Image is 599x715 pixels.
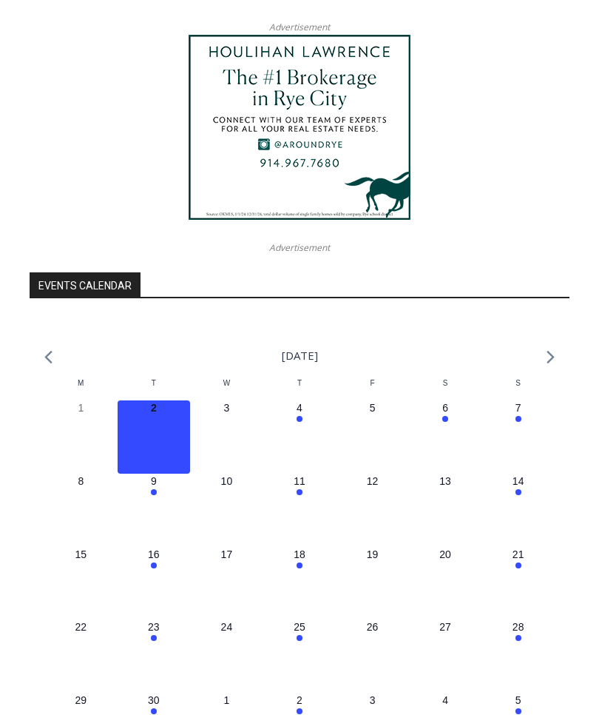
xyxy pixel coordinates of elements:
em: Has events [515,635,521,641]
time: 14 [512,475,524,487]
time: 29 [75,694,87,706]
time: 2 [297,694,302,706]
div: "the precise, almost orchestrated movements of cutting and assembling sushi and [PERSON_NAME] mak... [152,93,217,177]
button: 28 Has events [481,620,555,693]
button: 17 [190,547,263,620]
div: Tuesday [118,377,191,400]
button: 4 Has events [263,400,336,474]
button: 11 Has events [263,474,336,547]
time: 30 [148,694,160,706]
button: 14 Has events [481,474,555,547]
img: Houlihan Lawrence The #1 Brokerage in Rye City [189,35,410,220]
time: 7 [515,402,521,414]
time: 20 [439,548,451,560]
button: 16 Has events [118,547,191,620]
em: Has events [297,708,302,714]
em: Has events [442,416,448,422]
time: 5 [370,402,376,414]
span: Advertisement [254,20,345,34]
time: 23 [148,621,160,633]
span: W [223,379,230,387]
span: S [443,379,448,387]
time: 1 [78,402,84,414]
button: 21 Has events [481,547,555,620]
button: 15 [44,547,118,620]
em: Has events [515,416,521,422]
button: 9 Has events [118,474,191,547]
em: Has events [515,708,521,714]
div: Friday [336,377,409,400]
time: 8 [78,475,84,487]
time: 10 [221,475,233,487]
time: 6 [442,402,448,414]
time: 9 [151,475,157,487]
time: 3 [370,694,376,706]
span: Advertisement [254,241,345,255]
button: 24 [190,620,263,693]
div: Sunday [481,377,555,400]
button: 1 [44,400,118,474]
span: Open Tues. - Sun. [PHONE_NUMBER] [4,152,145,209]
time: 5 [515,694,521,706]
em: Has events [151,708,157,714]
span: T [152,379,156,387]
time: 2 [151,402,157,414]
time: 4 [442,694,448,706]
span: F [370,379,374,387]
li: [DATE] [282,346,318,366]
time: 3 [224,402,230,414]
em: Has events [151,635,157,641]
button: 7 Has events [481,400,555,474]
em: Has events [297,416,302,422]
time: 19 [367,548,379,560]
time: 22 [75,621,87,633]
time: 24 [221,621,233,633]
span: S [515,379,521,387]
em: Has events [297,563,302,568]
button: 13 [409,474,482,547]
button: 25 Has events [263,620,336,693]
time: 16 [148,548,160,560]
a: Open Tues. - Sun. [PHONE_NUMBER] [1,149,149,184]
time: 15 [75,548,87,560]
em: Has events [151,489,157,495]
span: M [78,379,84,387]
time: 4 [297,402,302,414]
button: 12 [336,474,409,547]
em: Has events [515,563,521,568]
button: 10 [190,474,263,547]
div: Wednesday [190,377,263,400]
div: Thursday [263,377,336,400]
time: 11 [294,475,305,487]
button: 23 Has events [118,620,191,693]
button: 22 [44,620,118,693]
div: Monday [44,377,118,400]
button: 20 [409,547,482,620]
button: 5 [336,400,409,474]
time: 18 [294,548,305,560]
span: T [297,379,302,387]
button: 27 [409,620,482,693]
em: Has events [515,489,521,495]
time: 25 [294,621,305,633]
h2: Events Calendar [30,272,141,298]
button: 8 [44,474,118,547]
button: 18 Has events [263,547,336,620]
a: Previous month [44,350,53,364]
button: 6 Has events [409,400,482,474]
button: 2 [118,400,191,474]
em: Has events [297,489,302,495]
em: Has events [151,563,157,568]
div: Saturday [409,377,482,400]
time: 17 [221,548,233,560]
button: 26 [336,620,409,693]
a: Next month [546,350,555,364]
time: 21 [512,548,524,560]
time: 12 [367,475,379,487]
time: 26 [367,621,379,633]
button: 3 [190,400,263,474]
button: 19 [336,547,409,620]
time: 27 [439,621,451,633]
time: 1 [224,694,230,706]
